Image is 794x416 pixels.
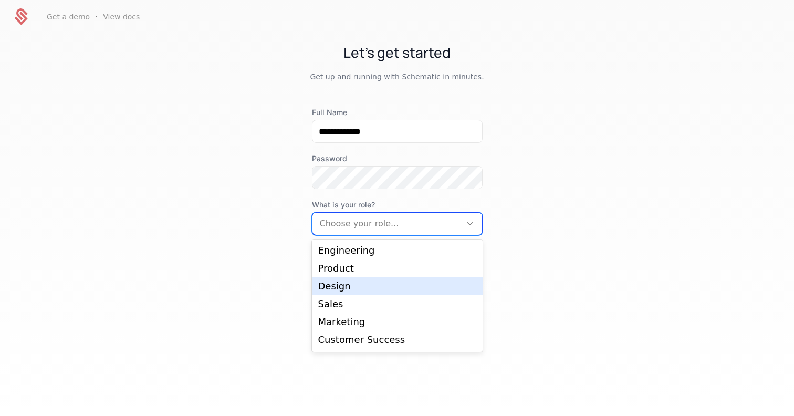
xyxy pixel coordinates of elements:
div: Design [318,282,476,291]
div: Product [318,264,476,273]
div: Customer Success [318,335,476,345]
a: Get a demo [47,12,90,22]
span: · [95,11,98,23]
div: Marketing [318,317,476,327]
div: Sales [318,299,476,309]
a: View docs [103,12,140,22]
label: Password [312,153,483,164]
div: Engineering [318,246,476,255]
label: Full Name [312,107,483,118]
span: What is your role? [312,200,483,210]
